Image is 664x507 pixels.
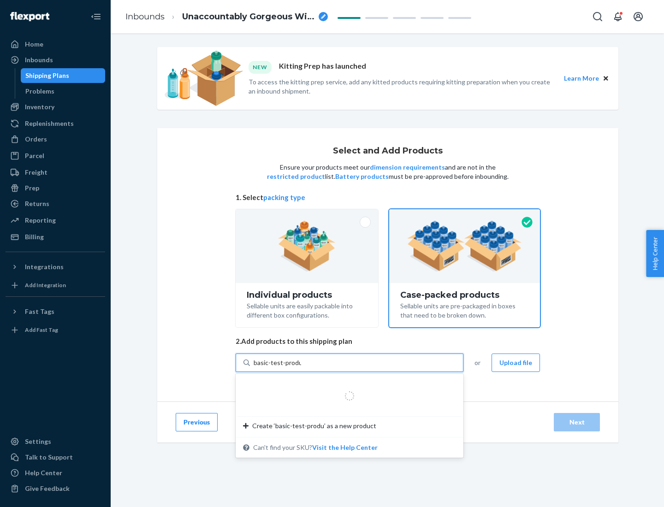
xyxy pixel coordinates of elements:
[6,323,105,337] a: Add Fast Tag
[21,68,106,83] a: Shipping Plans
[25,168,47,177] div: Freight
[25,183,39,193] div: Prep
[335,172,389,181] button: Battery products
[25,102,54,112] div: Inventory
[118,3,335,30] ol: breadcrumbs
[609,7,627,26] button: Open notifications
[6,100,105,114] a: Inventory
[6,148,105,163] a: Parcel
[492,354,540,372] button: Upload file
[400,290,529,300] div: Case-packed products
[6,53,105,67] a: Inbounds
[407,221,522,271] img: case-pack.59cecea509d18c883b923b81aeac6d0b.png
[6,196,105,211] a: Returns
[267,172,325,181] button: restricted product
[249,77,556,96] p: To access the kitting prep service, add any kitted products requiring kitting preparation when yo...
[25,326,58,334] div: Add Fast Tag
[562,418,592,427] div: Next
[25,55,53,65] div: Inbounds
[6,132,105,147] a: Orders
[629,7,647,26] button: Open account menu
[6,213,105,228] a: Reporting
[25,40,43,49] div: Home
[601,73,611,83] button: Close
[6,181,105,195] a: Prep
[266,163,510,181] p: Ensure your products meet our and are not in the list. must be pre-approved before inbounding.
[25,468,62,478] div: Help Center
[6,450,105,465] a: Talk to Support
[6,165,105,180] a: Freight
[25,199,49,208] div: Returns
[247,290,367,300] div: Individual products
[25,87,54,96] div: Problems
[25,484,70,493] div: Give Feedback
[554,413,600,431] button: Next
[6,304,105,319] button: Fast Tags
[6,259,105,274] button: Integrations
[25,216,56,225] div: Reporting
[254,358,301,367] input: Create ‘basic-test-produ’ as a new productCan't find your SKU?Visit the Help Center
[247,300,367,320] div: Sellable units are easily packable into different box configurations.
[25,453,73,462] div: Talk to Support
[333,147,443,156] h1: Select and Add Products
[646,230,664,277] button: Help Center
[6,466,105,480] a: Help Center
[176,413,218,431] button: Previous
[263,193,305,202] button: packing type
[370,163,445,172] button: dimension requirements
[10,12,49,21] img: Flexport logo
[125,12,165,22] a: Inbounds
[182,11,315,23] span: Unaccountably Gorgeous Wildebeest
[6,230,105,244] a: Billing
[236,336,540,346] span: 2. Add products to this shipping plan
[6,116,105,131] a: Replenishments
[474,358,480,367] span: or
[25,307,54,316] div: Fast Tags
[252,421,376,430] span: Create ‘basic-test-produ’ as a new product
[6,481,105,496] button: Give Feedback
[588,7,607,26] button: Open Search Box
[6,278,105,293] a: Add Integration
[278,221,336,271] img: individual-pack.facf35554cb0f1810c75b2bd6df2d64e.png
[25,437,51,446] div: Settings
[400,300,529,320] div: Sellable units are pre-packaged in boxes that need to be broken down.
[25,71,69,80] div: Shipping Plans
[249,61,272,73] div: NEW
[21,84,106,99] a: Problems
[6,434,105,449] a: Settings
[236,193,540,202] span: 1. Select
[87,7,105,26] button: Close Navigation
[25,151,44,160] div: Parcel
[25,262,64,271] div: Integrations
[25,119,74,128] div: Replenishments
[253,443,378,452] span: Can't find your SKU?
[25,281,66,289] div: Add Integration
[312,443,378,452] button: Create ‘basic-test-produ’ as a new productCan't find your SKU?
[279,61,366,73] p: Kitting Prep has launched
[25,135,47,144] div: Orders
[25,232,44,242] div: Billing
[6,37,105,52] a: Home
[564,73,599,83] button: Learn More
